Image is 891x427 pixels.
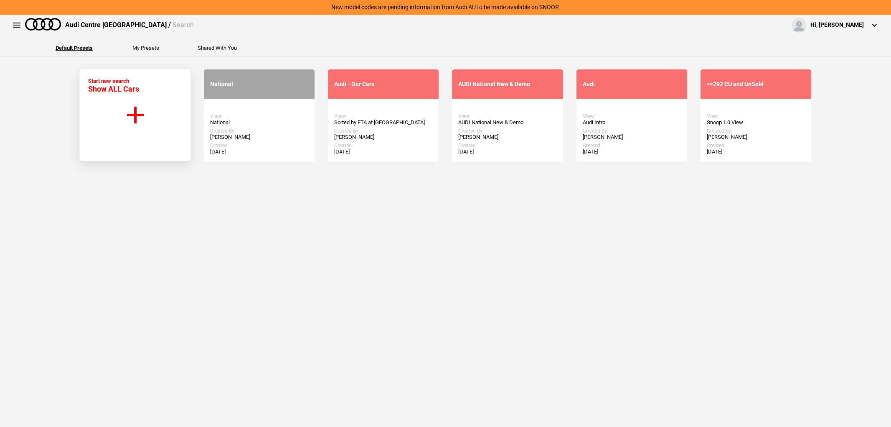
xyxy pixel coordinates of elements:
div: [DATE] [458,148,556,155]
div: [DATE] [583,148,681,155]
div: View: [458,113,556,119]
div: [PERSON_NAME] [334,134,432,141]
span: Show ALL Cars [88,84,139,93]
div: Created By: [458,128,556,134]
div: View: [210,113,308,119]
div: Audi Intro [583,119,681,126]
button: My Presets [132,45,159,51]
div: AUDI National New & Demo [458,119,556,126]
div: National [210,119,308,126]
div: AUDI National New & Demo [458,81,556,88]
div: Created By: [583,128,681,134]
div: Hi, [PERSON_NAME] [810,21,864,29]
div: [PERSON_NAME] [210,134,308,141]
div: Created By: [707,128,805,134]
span: Search [173,21,194,29]
div: Created: [458,143,556,148]
div: Start new search [88,78,139,93]
div: View: [707,113,805,119]
div: [DATE] [210,148,308,155]
div: Created By: [210,128,308,134]
div: [DATE] [334,148,432,155]
div: Created: [583,143,681,148]
div: Created: [707,143,805,148]
div: [PERSON_NAME] [707,134,805,141]
div: Sorted by ETA at [GEOGRAPHIC_DATA] [334,119,432,126]
div: Created: [334,143,432,148]
button: Default Presets [56,45,93,51]
div: Audi [583,81,681,88]
div: <=292 CU and UnSold [707,81,805,88]
div: [DATE] [707,148,805,155]
div: View: [334,113,432,119]
button: Shared With You [198,45,237,51]
button: Start new search Show ALL Cars [79,69,191,161]
div: Created: [210,143,308,148]
div: [PERSON_NAME] [583,134,681,141]
div: Created By: [334,128,432,134]
div: [PERSON_NAME] [458,134,556,141]
div: View: [583,113,681,119]
div: Audi Centre [GEOGRAPHIC_DATA] / [65,20,194,30]
div: Audi - Our Cars [334,81,432,88]
div: Snoop 1.0 View [707,119,805,126]
div: National [210,81,308,88]
img: audi.png [25,18,61,31]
